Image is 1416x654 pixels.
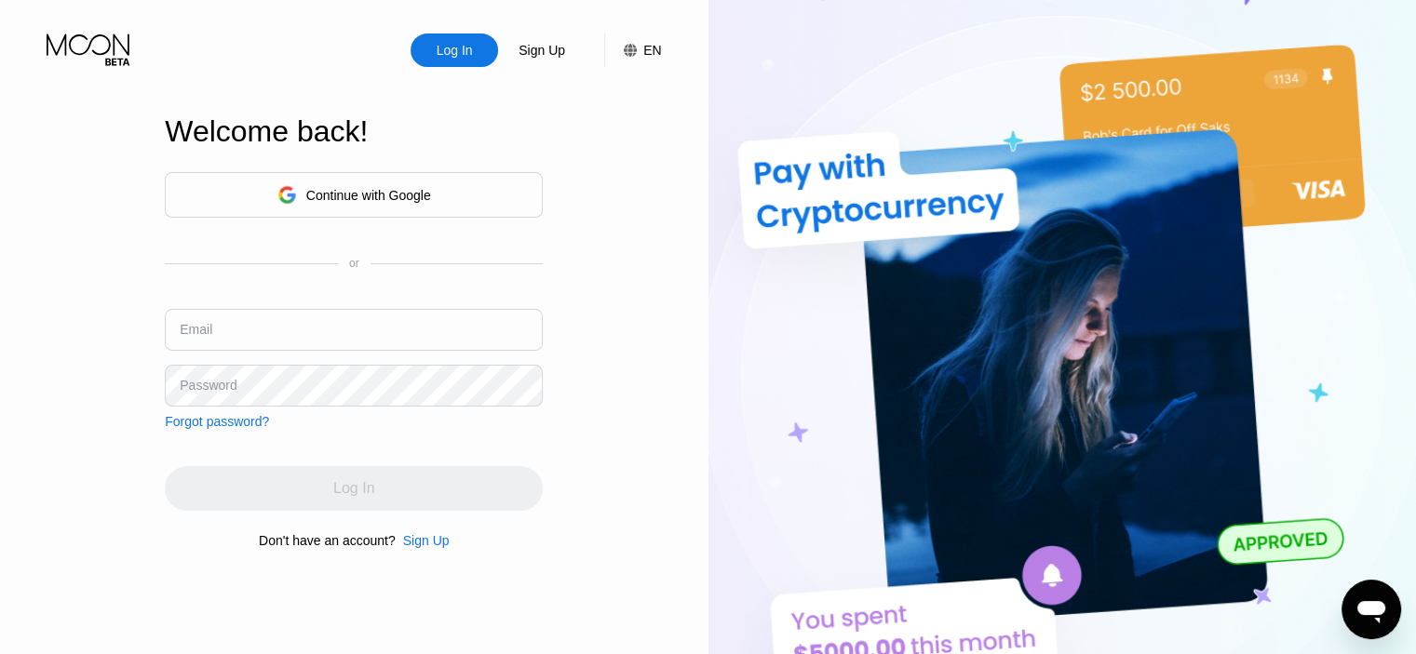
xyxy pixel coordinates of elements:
[180,378,236,393] div: Password
[643,43,661,58] div: EN
[517,41,567,60] div: Sign Up
[165,172,543,218] div: Continue with Google
[411,33,498,67] div: Log In
[396,533,450,548] div: Sign Up
[306,188,431,203] div: Continue with Google
[259,533,396,548] div: Don't have an account?
[165,114,543,149] div: Welcome back!
[604,33,661,67] div: EN
[180,322,212,337] div: Email
[165,414,269,429] div: Forgot password?
[349,257,359,270] div: or
[1342,580,1401,639] iframe: Bouton de lancement de la fenêtre de messagerie
[498,33,586,67] div: Sign Up
[435,41,475,60] div: Log In
[403,533,450,548] div: Sign Up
